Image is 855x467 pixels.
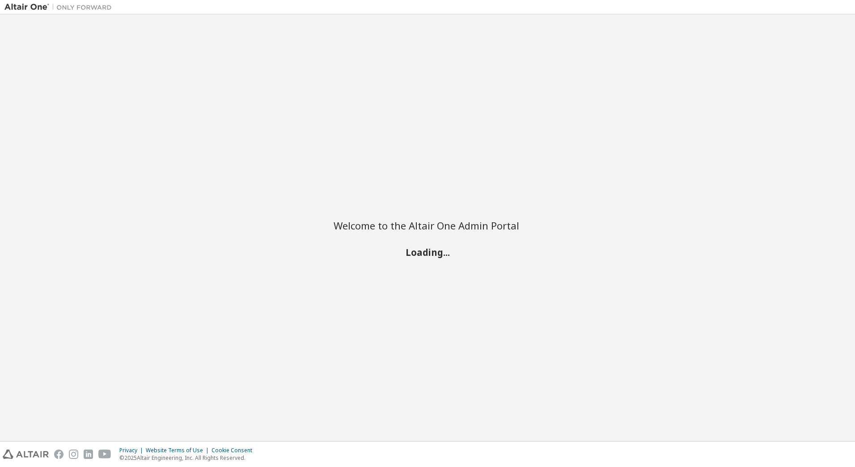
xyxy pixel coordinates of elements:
div: Cookie Consent [212,447,258,454]
img: Altair One [4,3,116,12]
img: instagram.svg [69,450,78,459]
div: Website Terms of Use [146,447,212,454]
div: Privacy [119,447,146,454]
img: altair_logo.svg [3,450,49,459]
p: © 2025 Altair Engineering, Inc. All Rights Reserved. [119,454,258,462]
h2: Welcome to the Altair One Admin Portal [334,219,521,232]
img: facebook.svg [54,450,63,459]
h2: Loading... [334,246,521,258]
img: youtube.svg [98,450,111,459]
img: linkedin.svg [84,450,93,459]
